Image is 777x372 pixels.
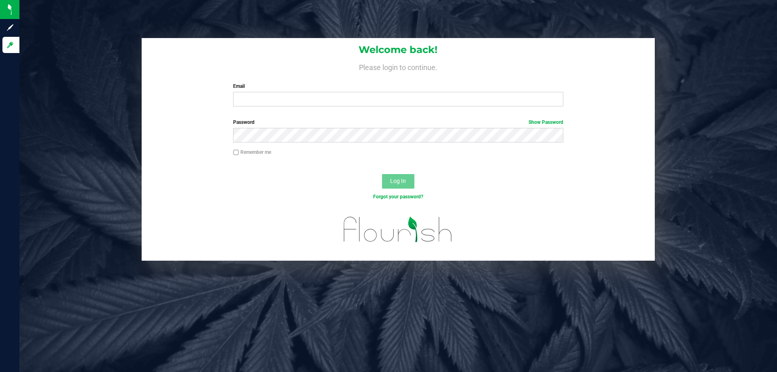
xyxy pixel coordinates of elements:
[142,45,655,55] h1: Welcome back!
[6,41,14,49] inline-svg: Log in
[373,194,423,200] a: Forgot your password?
[529,119,563,125] a: Show Password
[233,119,255,125] span: Password
[382,174,414,189] button: Log In
[6,23,14,32] inline-svg: Sign up
[233,149,271,156] label: Remember me
[233,83,563,90] label: Email
[233,150,239,155] input: Remember me
[390,178,406,184] span: Log In
[334,209,462,250] img: flourish_logo.svg
[142,62,655,71] h4: Please login to continue.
